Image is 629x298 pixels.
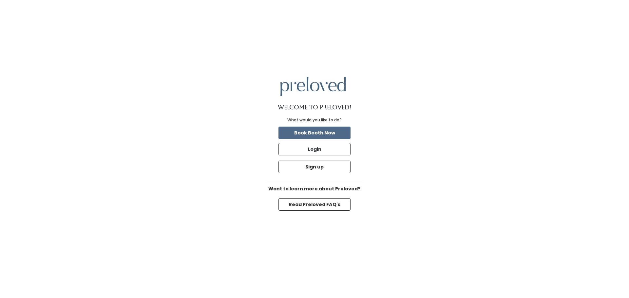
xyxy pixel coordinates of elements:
[277,159,352,174] a: Sign up
[280,77,346,96] img: preloved logo
[278,161,351,173] button: Sign up
[265,186,364,192] h6: Want to learn more about Preloved?
[277,142,352,157] a: Login
[278,104,352,111] h1: Welcome to Preloved!
[278,143,351,155] button: Login
[278,127,351,139] button: Book Booth Now
[287,117,342,123] div: What would you like to do?
[278,198,351,211] button: Read Preloved FAQ's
